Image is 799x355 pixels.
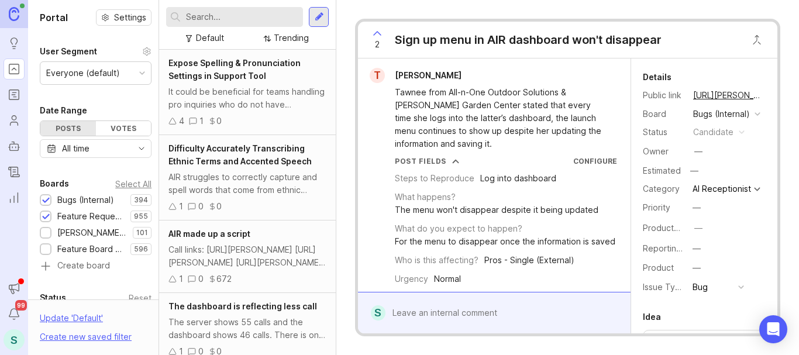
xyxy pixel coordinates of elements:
[693,261,701,274] div: —
[136,228,148,237] p: 101
[40,177,69,191] div: Boards
[132,144,151,153] svg: toggle icon
[40,121,96,136] div: Posts
[643,145,684,158] div: Owner
[371,305,385,320] div: S
[179,273,183,285] div: 1
[179,200,183,213] div: 1
[395,222,522,235] div: What do you expect to happen?
[395,70,462,80] span: [PERSON_NAME]
[96,121,151,136] div: Votes
[168,243,326,269] div: Call links: [URL][PERSON_NAME] [URL][PERSON_NAME] [URL][PERSON_NAME] [URL][PERSON_NAME] AIR is ma...
[395,156,459,166] button: Post Fields
[115,181,151,187] div: Select All
[186,11,298,23] input: Search...
[693,185,751,193] div: AI Receptionist
[40,330,132,343] div: Create new saved filter
[168,58,301,81] span: Expose Spelling & Pronunciation Settings in Support Tool
[40,261,151,272] a: Create board
[687,163,702,178] div: —
[15,300,27,311] span: 99
[643,202,670,212] label: Priority
[4,58,25,80] a: Portal
[57,194,114,206] div: Bugs (Internal)
[694,145,702,158] div: —
[134,195,148,205] p: 394
[693,281,708,294] div: Bug
[199,115,204,127] div: 1
[96,9,151,26] button: Settings
[4,187,25,208] a: Reporting
[693,108,750,120] div: Bugs (Internal)
[759,315,787,343] div: Open Intercom Messenger
[40,104,87,118] div: Date Range
[9,7,19,20] img: Canny Home
[4,110,25,131] a: Users
[57,243,125,256] div: Feature Board Sandbox [DATE]
[4,304,25,325] button: Notifications
[528,291,603,304] div: Only me or one pro
[198,200,204,213] div: 0
[643,89,684,102] div: Public link
[434,273,461,285] div: Normal
[129,295,151,301] div: Reset
[216,200,222,213] div: 0
[395,156,446,166] div: Post Fields
[395,172,474,185] div: Steps to Reproduce
[4,136,25,157] a: Autopilot
[168,171,326,197] div: AIR struggles to correctly capture and spell words that come from ethnic languages, regional dial...
[690,88,766,103] a: [URL][PERSON_NAME]
[694,222,702,235] div: —
[395,273,428,285] div: Urgency
[395,32,662,48] div: Sign up menu in AIR dashboard won't disappear
[395,204,598,216] div: The menu won't disappear despite it being updated
[573,157,617,166] a: Configure
[643,182,684,195] div: Category
[693,126,733,139] div: candidate
[168,301,317,311] span: The dashboard is reflecting less call
[745,28,769,51] button: Close button
[395,291,522,304] div: How many people are affected?
[4,33,25,54] a: Ideas
[643,243,705,253] label: Reporting Team
[159,50,336,135] a: Expose Spelling & Pronunciation Settings in Support ToolIt could be beneficial for teams handling...
[4,84,25,105] a: Roadmaps
[363,68,471,83] a: T[PERSON_NAME]
[480,172,556,185] div: Log into dashboard
[179,115,184,127] div: 4
[643,263,674,273] label: Product
[693,242,701,255] div: —
[643,167,681,175] div: Estimated
[375,38,380,51] span: 2
[643,70,671,84] div: Details
[216,273,232,285] div: 672
[4,329,25,350] button: S
[62,142,89,155] div: All time
[40,11,68,25] h1: Portal
[57,210,125,223] div: Feature Requests (Internal)
[40,44,97,58] div: User Segment
[114,12,146,23] span: Settings
[198,273,204,285] div: 0
[196,32,224,44] div: Default
[395,254,478,267] div: Who is this affecting?
[46,67,120,80] div: Everyone (default)
[40,291,66,305] div: Status
[134,212,148,221] p: 955
[370,68,385,83] div: T
[693,201,701,214] div: —
[643,282,686,292] label: Issue Type
[395,235,615,248] div: For the menu to disappear once the information is saved
[643,108,684,120] div: Board
[395,86,607,150] div: Tawnee from All-n-One Outdoor Solutions & [PERSON_NAME] Garden Center stated that every time she ...
[4,161,25,182] a: Changelog
[168,143,312,166] span: Difficulty Accurately Transcribing Ethnic Terms and Accented Speech
[274,32,309,44] div: Trending
[57,226,127,239] div: [PERSON_NAME] (Public)
[691,220,706,236] button: ProductboardID
[168,85,326,111] div: It could be beneficial for teams handling pro inquiries who do not have dashboard access to have ...
[395,191,456,204] div: What happens?
[4,278,25,299] button: Announcements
